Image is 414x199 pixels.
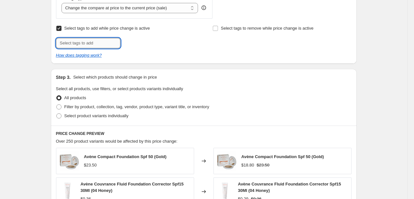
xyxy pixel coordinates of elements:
a: How does tagging work? [56,53,102,58]
span: All products [64,95,86,100]
span: Select tags to add while price change is active [64,26,150,31]
span: Over 250 product variants would be affected by this price change: [56,139,178,144]
h2: Step 3. [56,74,71,81]
input: Select tags to add [56,38,120,48]
h6: PRICE CHANGE PREVIEW [56,131,352,136]
span: Select tags to remove while price change is active [221,26,314,31]
span: Filter by product, collection, tag, vendor, product type, variant title, or inventory [64,104,209,109]
div: $23.50 [84,162,97,168]
img: avene-compact-doree-spf-50_80x.jpg [217,151,236,171]
div: help [201,5,207,11]
span: Avène Compact Foundation Spf 50 (Gold) [84,154,167,159]
span: Avène Couvrance Fluid Foundation Corrector Spf15 30Ml (04 Honey) [80,182,183,193]
p: Select which products should change in price [73,74,157,81]
span: Avène Compact Foundation Spf 50 (Gold) [241,154,324,159]
strike: $23.50 [257,162,269,168]
span: Select product variants individually [64,113,128,118]
div: $18.80 [241,162,254,168]
span: Select all products, use filters, or select products variants individually [56,86,183,91]
span: Avène Couvrance Fluid Foundation Corrector Spf15 30Ml (04 Honey) [238,182,341,193]
img: avene-compact-doree-spf-50_80x.jpg [60,151,79,171]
